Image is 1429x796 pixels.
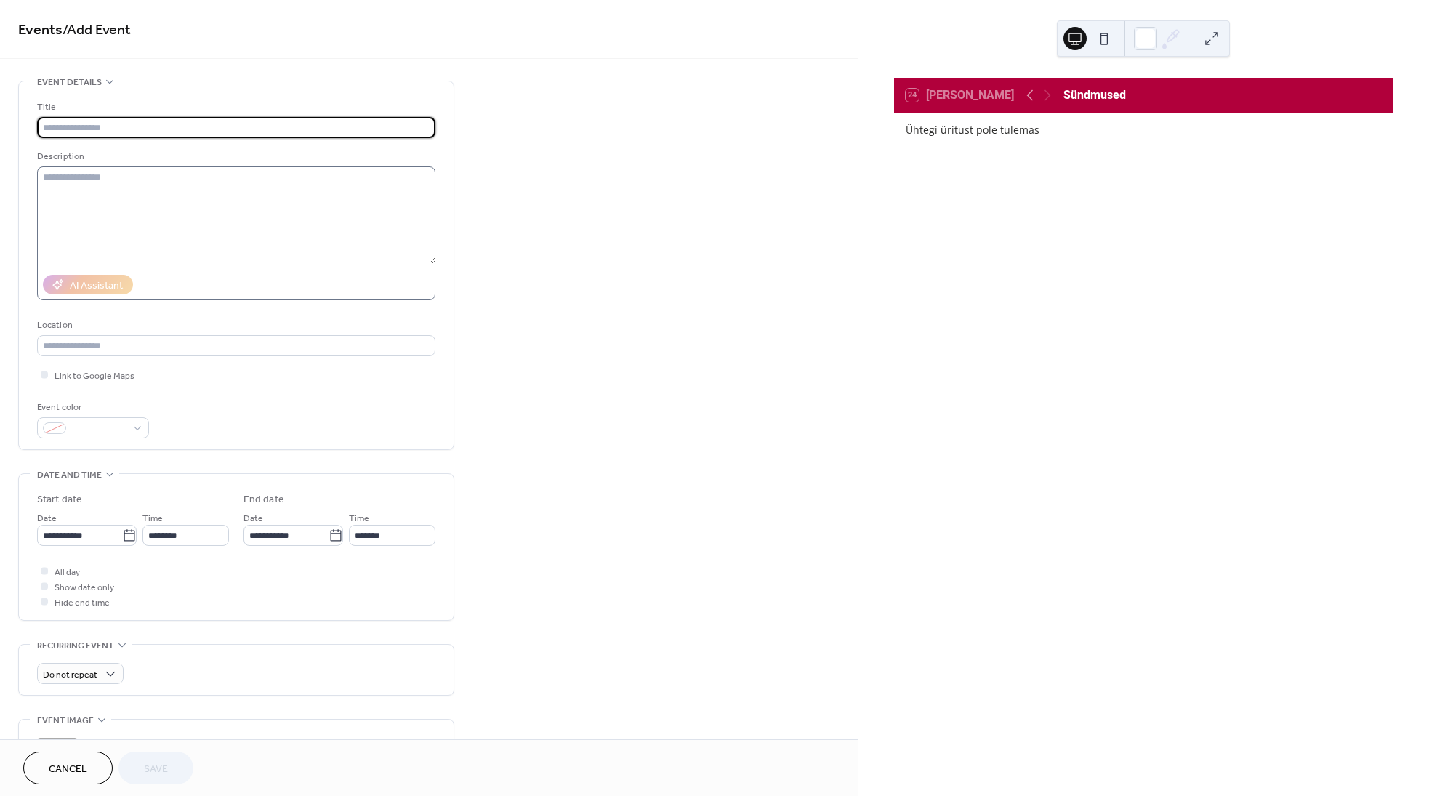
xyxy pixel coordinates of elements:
[37,149,432,164] div: Description
[37,738,78,779] div: ;
[43,667,97,683] span: Do not repeat
[37,318,432,333] div: Location
[37,400,146,415] div: Event color
[37,100,432,115] div: Title
[37,75,102,90] span: Event details
[1063,87,1126,104] div: Sündmused
[55,369,134,384] span: Link to Google Maps
[243,511,263,526] span: Date
[349,511,369,526] span: Time
[37,638,114,654] span: Recurring event
[55,595,110,611] span: Hide end time
[37,713,94,728] span: Event image
[37,492,82,507] div: Start date
[18,16,63,44] a: Events
[142,511,163,526] span: Time
[55,565,80,580] span: All day
[37,467,102,483] span: Date and time
[63,16,131,44] span: / Add Event
[23,752,113,784] button: Cancel
[49,762,87,777] span: Cancel
[906,122,1382,137] div: Ühtegi üritust pole tulemas
[243,492,284,507] div: End date
[55,580,114,595] span: Show date only
[37,511,57,526] span: Date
